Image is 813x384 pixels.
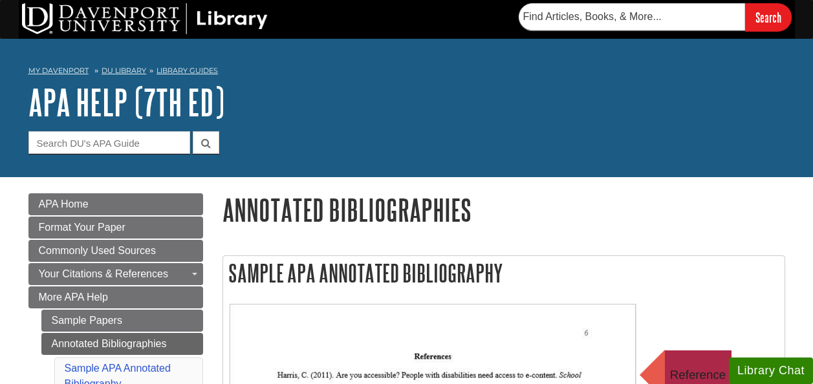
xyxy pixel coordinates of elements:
span: APA Home [39,198,89,209]
span: Commonly Used Sources [39,245,156,256]
form: Searches DU Library's articles, books, and more [519,3,792,31]
a: Your Citations & References [28,263,203,285]
h1: Annotated Bibliographies [222,193,785,226]
a: Format Your Paper [28,217,203,239]
input: Search DU's APA Guide [28,131,190,154]
a: APA Help (7th Ed) [28,82,224,122]
input: Find Articles, Books, & More... [519,3,745,30]
img: DU Library [22,3,268,34]
span: Format Your Paper [39,222,125,233]
a: APA Home [28,193,203,215]
nav: breadcrumb [28,62,785,83]
h2: Sample APA Annotated Bibliography [223,256,785,290]
input: Search [745,3,792,31]
a: Sample Papers [41,310,203,332]
a: My Davenport [28,65,89,76]
a: DU Library [102,66,146,75]
button: Library Chat [729,357,813,384]
a: Commonly Used Sources [28,240,203,262]
a: More APA Help [28,286,203,308]
span: Your Citations & References [39,268,168,279]
a: Annotated Bibliographies [41,333,203,355]
span: More APA Help [39,292,108,303]
a: Library Guides [157,66,218,75]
